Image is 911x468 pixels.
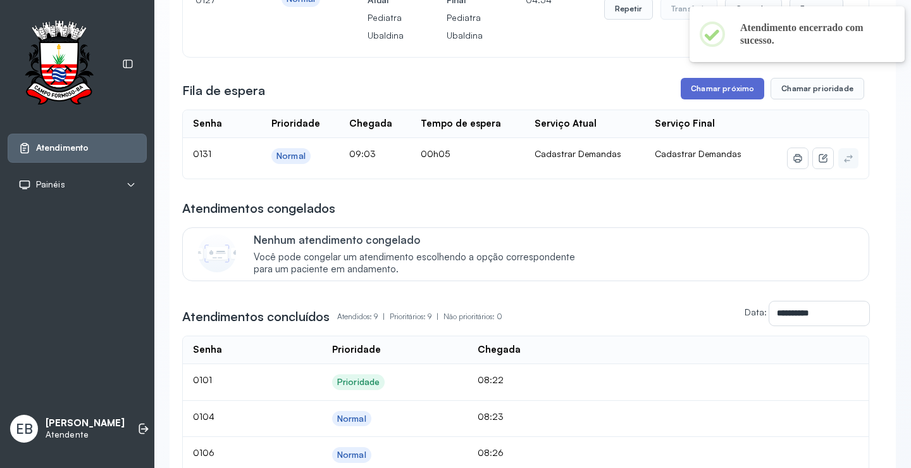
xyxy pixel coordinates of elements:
[745,307,767,317] label: Data:
[182,82,265,99] h3: Fila de espera
[478,447,504,458] span: 08:26
[740,22,884,47] h2: Atendimento encerrado com sucesso.
[198,234,236,272] img: Imagem de CalloutCard
[421,118,501,130] div: Tempo de espera
[193,344,222,356] div: Senha
[655,148,741,159] span: Cadastrar Demandas
[437,312,438,321] span: |
[36,179,65,190] span: Painéis
[478,374,504,385] span: 08:22
[254,233,588,246] p: Nenhum atendimento congelado
[13,20,104,108] img: Logotipo do estabelecimento
[383,312,385,321] span: |
[337,308,390,326] p: Atendidos: 9
[390,308,443,326] p: Prioritários: 9
[368,9,404,44] p: Pediatra Ubaldina
[193,118,222,130] div: Senha
[655,118,715,130] div: Serviço Final
[771,78,864,99] button: Chamar prioridade
[349,148,376,159] span: 09:03
[18,142,136,155] a: Atendimento
[535,148,635,160] div: Cadastrar Demandas
[681,78,764,99] button: Chamar próximo
[36,142,89,153] span: Atendimento
[535,118,597,130] div: Serviço Atual
[193,148,211,159] span: 0131
[337,414,366,424] div: Normal
[182,199,335,217] h3: Atendimentos congelados
[193,447,214,458] span: 0106
[332,344,381,356] div: Prioridade
[337,450,366,460] div: Normal
[46,429,125,440] p: Atendente
[443,308,502,326] p: Não prioritários: 0
[478,344,521,356] div: Chegada
[447,9,483,44] p: Pediatra Ubaldina
[193,374,212,385] span: 0101
[46,417,125,429] p: [PERSON_NAME]
[193,411,214,422] span: 0104
[421,148,450,159] span: 00h05
[182,308,330,326] h3: Atendimentos concluídos
[478,411,504,422] span: 08:23
[337,377,380,388] div: Prioridade
[276,151,306,161] div: Normal
[254,251,588,275] span: Você pode congelar um atendimento escolhendo a opção correspondente para um paciente em andamento.
[349,118,392,130] div: Chegada
[271,118,320,130] div: Prioridade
